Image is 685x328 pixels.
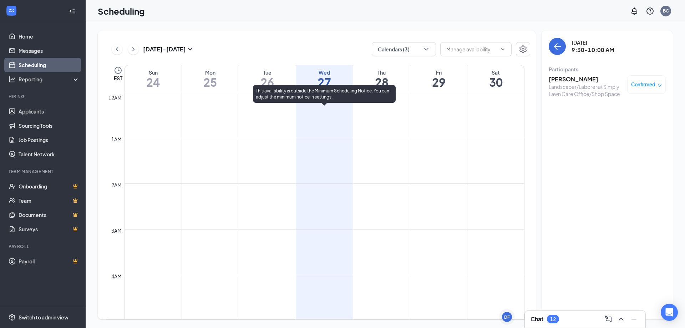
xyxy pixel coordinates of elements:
[549,75,624,83] h3: [PERSON_NAME]
[110,318,123,326] div: 5am
[617,315,625,323] svg: ChevronUp
[239,65,296,92] a: August 26, 2025
[107,94,123,102] div: 12am
[113,45,121,54] svg: ChevronLeft
[615,313,627,325] button: ChevronUp
[630,7,639,15] svg: Notifications
[110,272,123,280] div: 4am
[19,118,80,133] a: Sourcing Tools
[19,254,80,268] a: PayrollCrown
[143,45,186,53] h3: [DATE] - [DATE]
[296,65,353,92] a: August 27, 2025
[628,313,640,325] button: Minimize
[519,45,527,54] svg: Settings
[553,42,562,51] svg: ArrowLeft
[112,44,122,55] button: ChevronLeft
[296,76,353,88] h1: 27
[128,44,139,55] button: ChevronRight
[19,193,80,208] a: TeamCrown
[661,304,678,321] div: Open Intercom Messenger
[467,65,524,92] a: August 30, 2025
[630,315,638,323] svg: Minimize
[446,45,497,53] input: Manage availability
[572,46,614,54] h3: 9:30-10:00 AM
[631,81,655,88] span: Confirmed
[19,76,80,83] div: Reporting
[467,69,524,76] div: Sat
[182,76,239,88] h1: 25
[531,315,543,323] h3: Chat
[604,315,613,323] svg: ComposeMessage
[239,69,296,76] div: Tue
[110,181,123,189] div: 2am
[549,38,566,55] button: back-button
[550,316,556,322] div: 12
[549,66,666,73] div: Participants
[8,7,15,14] svg: WorkstreamLogo
[410,76,467,88] h1: 29
[410,65,467,92] a: August 29, 2025
[9,76,16,83] svg: Analysis
[98,5,145,17] h1: Scheduling
[516,42,530,56] button: Settings
[353,65,410,92] a: August 28, 2025
[353,69,410,76] div: Thu
[9,94,78,100] div: Hiring
[504,314,510,320] div: DF
[663,8,669,14] div: BC
[125,65,182,92] a: August 24, 2025
[19,222,80,236] a: SurveysCrown
[423,46,430,53] svg: ChevronDown
[19,58,80,72] a: Scheduling
[500,46,506,52] svg: ChevronDown
[549,83,624,97] div: Landscaper/Laborer at Simply Lawn Care Office/Shop Space
[182,65,239,92] a: August 25, 2025
[125,69,182,76] div: Sun
[19,179,80,193] a: OnboardingCrown
[9,314,16,321] svg: Settings
[353,76,410,88] h1: 28
[186,45,194,54] svg: SmallChevronDown
[657,83,662,88] span: down
[19,133,80,147] a: Job Postings
[9,168,78,175] div: Team Management
[603,313,614,325] button: ComposeMessage
[110,227,123,234] div: 3am
[130,45,137,54] svg: ChevronRight
[296,69,353,76] div: Wed
[110,135,123,143] div: 1am
[372,42,436,56] button: Calendars (3)ChevronDown
[182,69,239,76] div: Mon
[467,76,524,88] h1: 30
[125,76,182,88] h1: 24
[410,69,467,76] div: Fri
[114,75,122,82] span: EST
[19,29,80,44] a: Home
[69,7,76,15] svg: Collapse
[572,39,614,46] div: [DATE]
[19,208,80,222] a: DocumentsCrown
[239,76,296,88] h1: 26
[114,66,122,75] svg: Clock
[19,104,80,118] a: Applicants
[19,147,80,161] a: Talent Network
[19,314,68,321] div: Switch to admin view
[253,85,396,103] div: This availability is outside the Minimum Scheduling Notice. You can adjust the minimum notice in ...
[19,44,80,58] a: Messages
[9,243,78,249] div: Payroll
[646,7,654,15] svg: QuestionInfo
